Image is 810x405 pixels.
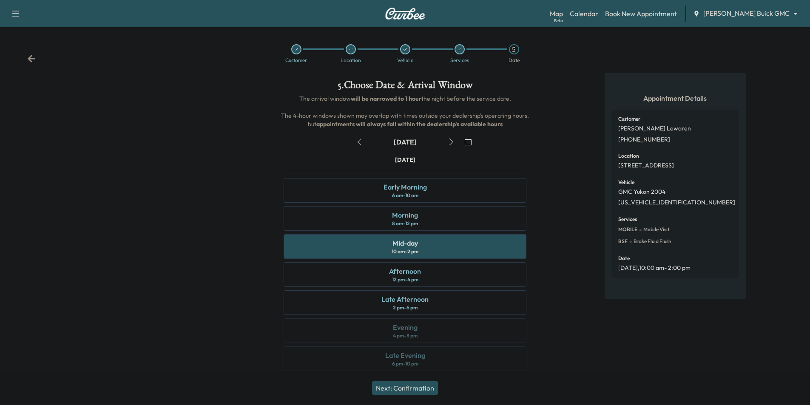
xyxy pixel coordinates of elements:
[389,266,421,276] div: Afternoon
[27,54,36,63] div: Back
[642,226,670,233] span: Mobile Visit
[395,156,415,164] div: [DATE]
[392,248,418,255] div: 10 am - 2 pm
[277,80,533,94] h1: 5 . Choose Date & Arrival Window
[618,238,628,245] span: BSF
[316,120,503,128] b: appointments will always fall within the dealership's available hours
[392,220,418,227] div: 8 am - 12 pm
[392,276,418,283] div: 12 pm - 4 pm
[618,217,637,222] h6: Services
[281,95,530,128] span: The arrival window the night before the service date. The 4-hour windows shown may overlap with t...
[285,58,307,63] div: Customer
[618,125,691,133] p: [PERSON_NAME] Lewaren
[397,58,413,63] div: Vehicle
[509,44,519,54] div: 5
[618,162,674,170] p: [STREET_ADDRESS]
[509,58,520,63] div: Date
[618,188,665,196] p: GMC Yukon 2004
[381,294,429,304] div: Late Afternoon
[628,237,632,246] span: -
[618,199,735,207] p: [US_VEHICLE_IDENTIFICATION_NUMBER]
[570,8,598,19] a: Calendar
[341,58,361,63] div: Location
[372,381,438,395] button: Next: Confirmation
[384,182,427,192] div: Early Morning
[605,8,677,19] a: Book New Appointment
[632,238,671,245] span: Brake Fluid Flush
[618,116,640,122] h6: Customer
[703,8,790,18] span: [PERSON_NAME] Buick GMC
[392,210,418,220] div: Morning
[611,93,739,103] h5: Appointment Details
[618,264,691,272] p: [DATE] , 10:00 am - 2:00 pm
[393,304,418,311] div: 2 pm - 6 pm
[554,17,563,24] div: Beta
[394,137,417,147] div: [DATE]
[550,8,563,19] a: MapBeta
[450,58,469,63] div: Services
[618,136,670,144] p: [PHONE_NUMBER]
[385,8,426,20] img: Curbee Logo
[351,95,421,102] b: will be narrowed to 1 hour
[618,226,637,233] span: MOBILE
[618,256,630,261] h6: Date
[618,153,639,159] h6: Location
[392,192,418,199] div: 6 am - 10 am
[392,238,418,248] div: Mid-day
[637,225,642,234] span: -
[618,180,634,185] h6: Vehicle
